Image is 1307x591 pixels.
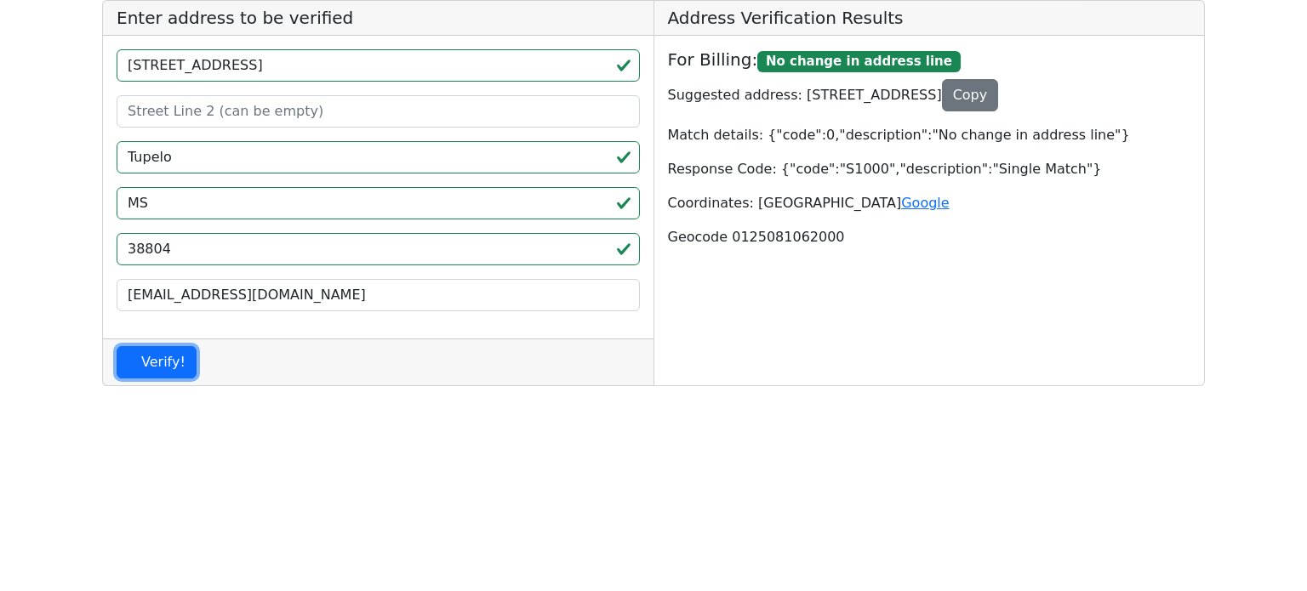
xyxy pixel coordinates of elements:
h5: For Billing: [668,49,1191,72]
input: City [117,141,640,173]
input: Street Line 2 (can be empty) [117,95,640,128]
p: Match details: {"code":0,"description":"No change in address line"} [668,125,1191,145]
button: Verify! [117,346,197,378]
input: 2-Letter State [117,187,640,219]
a: Google [901,195,949,211]
button: Copy [942,79,999,111]
p: Response Code: {"code":"S1000","description":"Single Match"} [668,159,1191,179]
p: Geocode 0125081062000 [668,227,1191,247]
span: No change in address line [757,51,961,73]
h5: Enter address to be verified [103,1,653,36]
h5: Address Verification Results [654,1,1205,36]
input: Your Email [117,279,640,311]
input: ZIP code 5 or 5+4 [117,233,640,265]
input: Street Line 1 [117,49,640,82]
p: Suggested address: [STREET_ADDRESS] [668,79,1191,111]
p: Coordinates: [GEOGRAPHIC_DATA] [668,193,1191,213]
